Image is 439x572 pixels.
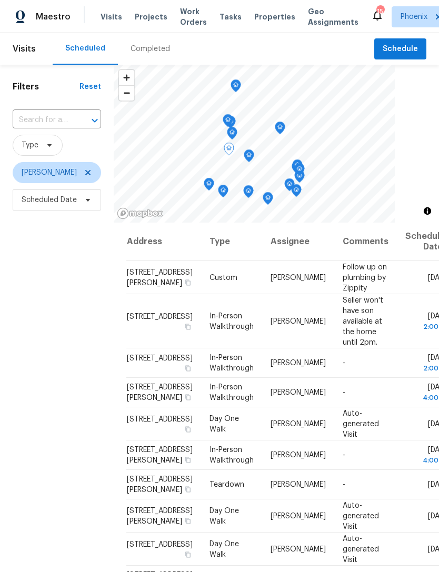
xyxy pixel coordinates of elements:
[127,313,193,320] span: [STREET_ADDRESS]
[219,13,242,21] span: Tasks
[223,114,233,131] div: Map marker
[291,184,302,200] div: Map marker
[343,535,379,563] span: Auto-generated Visit
[204,178,214,194] div: Map marker
[227,127,237,143] div: Map marker
[271,481,326,488] span: [PERSON_NAME]
[127,415,193,423] span: [STREET_ADDRESS]
[271,451,326,459] span: [PERSON_NAME]
[294,163,305,179] div: Map marker
[343,451,345,459] span: -
[127,540,193,548] span: [STREET_ADDRESS]
[183,393,193,402] button: Copy Address
[209,415,239,433] span: Day One Walk
[127,384,193,402] span: [STREET_ADDRESS][PERSON_NAME]
[271,545,326,553] span: [PERSON_NAME]
[308,6,358,27] span: Geo Assignments
[131,44,170,54] div: Completed
[127,507,193,525] span: [STREET_ADDRESS][PERSON_NAME]
[183,485,193,494] button: Copy Address
[209,481,244,488] span: Teardown
[119,85,134,101] button: Zoom out
[209,354,254,372] span: In-Person Walkthrough
[183,549,193,559] button: Copy Address
[119,70,134,85] button: Zoom in
[271,274,326,281] span: [PERSON_NAME]
[209,274,237,281] span: Custom
[117,207,163,219] a: Mapbox homepage
[65,43,105,54] div: Scheduled
[87,113,102,128] button: Open
[209,507,239,525] span: Day One Walk
[271,389,326,396] span: [PERSON_NAME]
[376,6,384,17] div: 15
[22,140,38,150] span: Type
[127,446,193,464] span: [STREET_ADDRESS][PERSON_NAME]
[262,223,334,261] th: Assignee
[271,317,326,325] span: [PERSON_NAME]
[271,512,326,519] span: [PERSON_NAME]
[126,223,201,261] th: Address
[343,481,345,488] span: -
[343,296,383,346] span: Seller won't have son available at the home until 2pm.
[183,455,193,465] button: Copy Address
[343,389,345,396] span: -
[13,112,72,128] input: Search for an address...
[374,38,426,60] button: Schedule
[79,82,101,92] div: Reset
[209,540,239,558] span: Day One Walk
[127,355,193,362] span: [STREET_ADDRESS]
[334,223,397,261] th: Comments
[135,12,167,22] span: Projects
[224,143,234,159] div: Map marker
[421,205,434,217] button: Toggle attribution
[343,501,379,530] span: Auto-generated Visit
[231,79,241,96] div: Map marker
[201,223,262,261] th: Type
[292,161,302,177] div: Map marker
[183,424,193,434] button: Copy Address
[114,65,395,223] canvas: Map
[218,185,228,201] div: Map marker
[271,420,326,427] span: [PERSON_NAME]
[263,192,273,208] div: Map marker
[209,312,254,330] span: In-Person Walkthrough
[180,6,207,27] span: Work Orders
[183,277,193,287] button: Copy Address
[13,37,36,61] span: Visits
[127,476,193,494] span: [STREET_ADDRESS][PERSON_NAME]
[101,12,122,22] span: Visits
[343,359,345,367] span: -
[22,167,77,178] span: [PERSON_NAME]
[244,149,254,166] div: Map marker
[383,43,418,56] span: Schedule
[119,86,134,101] span: Zoom out
[209,384,254,402] span: In-Person Walkthrough
[401,12,427,22] span: Phoenix
[343,409,379,438] span: Auto-generated Visit
[183,322,193,331] button: Copy Address
[13,82,79,92] h1: Filters
[36,12,71,22] span: Maestro
[284,178,295,195] div: Map marker
[271,359,326,367] span: [PERSON_NAME]
[292,159,303,176] div: Map marker
[183,516,193,525] button: Copy Address
[183,364,193,373] button: Copy Address
[343,263,387,292] span: Follow up on plumbing by Zippity
[243,185,254,202] div: Map marker
[254,12,295,22] span: Properties
[424,205,431,217] span: Toggle attribution
[127,268,193,286] span: [STREET_ADDRESS][PERSON_NAME]
[275,122,285,138] div: Map marker
[209,446,254,464] span: In-Person Walkthrough
[22,195,77,205] span: Scheduled Date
